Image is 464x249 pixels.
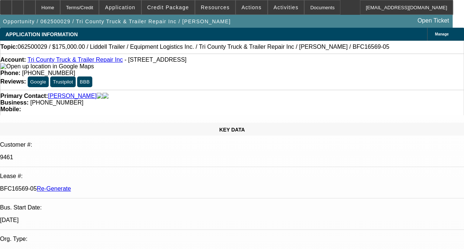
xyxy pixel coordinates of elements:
button: Resources [195,0,235,14]
a: Re-Generate [37,185,71,192]
button: BBB [77,76,92,87]
span: KEY DATA [219,127,245,133]
span: APPLICATION INFORMATION [6,31,78,37]
span: Application [105,4,135,10]
span: Resources [201,4,230,10]
span: [PHONE_NUMBER] [22,70,75,76]
a: Open Ticket [415,14,452,27]
a: [PERSON_NAME] [48,93,97,99]
span: Credit Package [147,4,189,10]
strong: Phone: [0,70,20,76]
img: linkedin-icon.png [103,93,109,99]
span: Actions [241,4,262,10]
strong: Primary Contact: [0,93,48,99]
span: Manage [435,32,448,36]
span: Activities [274,4,299,10]
span: [PHONE_NUMBER] [30,99,83,106]
a: View Google Maps [0,63,94,69]
strong: Account: [0,57,26,63]
button: Actions [236,0,267,14]
button: Application [99,0,141,14]
strong: Mobile: [0,106,21,112]
strong: Topic: [0,44,18,50]
button: Activities [268,0,304,14]
img: facebook-icon.png [97,93,103,99]
strong: Business: [0,99,28,106]
img: Open up location in Google Maps [0,63,94,70]
a: Tri County Truck & Trailer Repair Inc [27,57,123,63]
span: 062500029 / $175,000.00 / Liddell Trailer / Equipment Logistics Inc. / Tri County Truck & Trailer... [18,44,389,50]
button: Google [28,76,49,87]
span: - [STREET_ADDRESS] [124,57,186,63]
button: Trustpilot [50,76,75,87]
span: Opportunity / 062500029 / Tri County Truck & Trailer Repair Inc / [PERSON_NAME] [3,18,231,24]
button: Credit Package [142,0,195,14]
strong: Reviews: [0,78,26,85]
